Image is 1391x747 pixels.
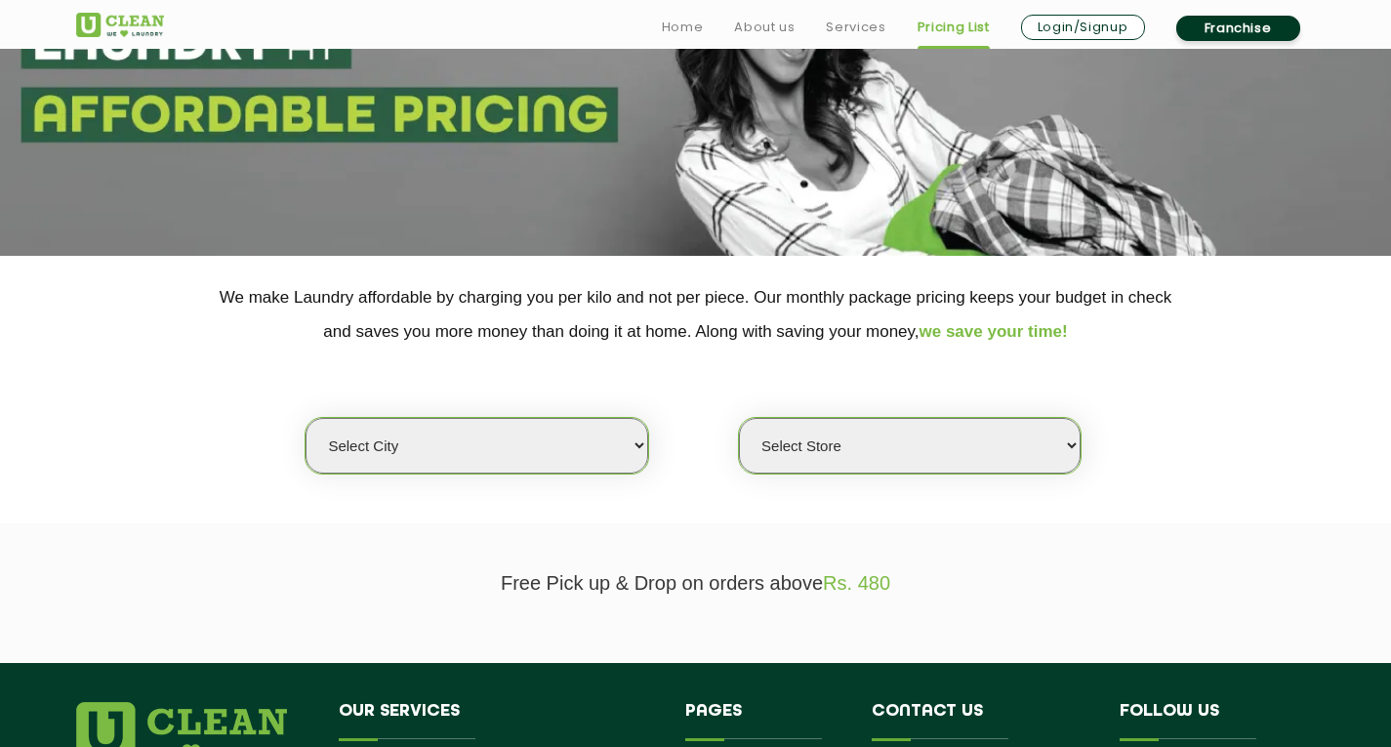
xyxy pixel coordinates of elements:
[1120,702,1291,739] h4: Follow us
[662,16,704,39] a: Home
[76,572,1316,595] p: Free Pick up & Drop on orders above
[734,16,795,39] a: About us
[76,13,164,37] img: UClean Laundry and Dry Cleaning
[339,702,657,739] h4: Our Services
[1176,16,1300,41] a: Franchise
[826,16,885,39] a: Services
[76,280,1316,349] p: We make Laundry affordable by charging you per kilo and not per piece. Our monthly package pricin...
[685,702,842,739] h4: Pages
[872,702,1090,739] h4: Contact us
[823,572,890,594] span: Rs. 480
[920,322,1068,341] span: we save your time!
[1021,15,1145,40] a: Login/Signup
[918,16,990,39] a: Pricing List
